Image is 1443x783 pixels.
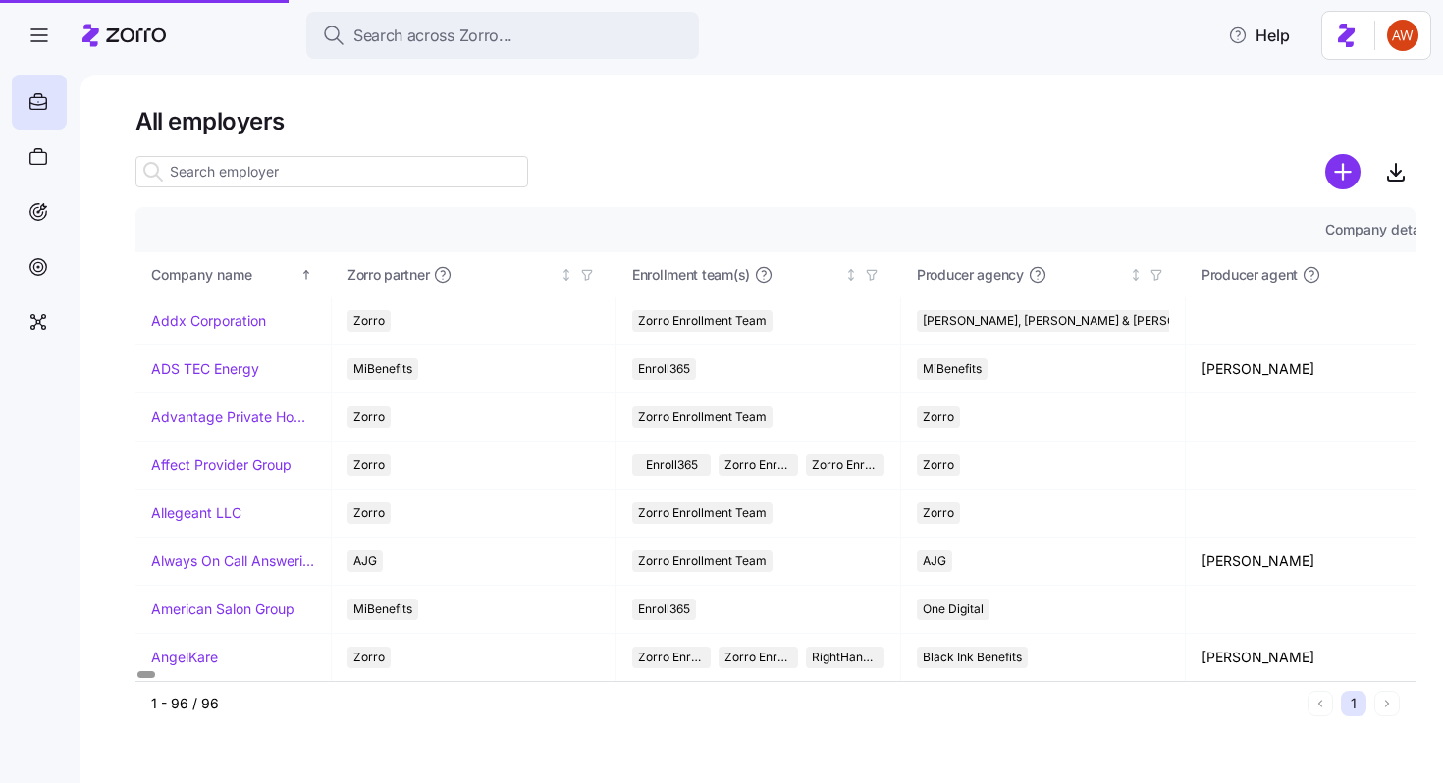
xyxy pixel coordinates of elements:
th: Producer agencyNot sorted [901,252,1186,297]
a: Affect Provider Group [151,455,292,475]
span: Zorro [923,502,954,524]
span: Zorro Enrollment Team [724,454,791,476]
div: Company name [151,264,296,286]
span: MiBenefits [353,599,412,620]
span: RightHandMan Financial [812,647,879,668]
span: Zorro Enrollment Team [638,310,767,332]
span: Help [1228,24,1290,47]
span: AJG [923,550,946,572]
span: Zorro Enrollment Experts [724,647,791,668]
div: 1 - 96 / 96 [151,694,1300,713]
span: [PERSON_NAME], [PERSON_NAME] & [PERSON_NAME] [923,310,1228,332]
span: Enroll365 [646,454,698,476]
span: Black Ink Benefits [923,647,1022,668]
span: Zorro Enrollment Team [638,647,705,668]
span: Zorro [353,310,385,332]
span: Producer agent [1202,265,1298,285]
button: Next page [1374,691,1400,716]
span: Zorro [353,647,385,668]
span: Producer agency [917,265,1024,285]
div: Not sorted [560,268,573,282]
button: Previous page [1308,691,1333,716]
span: One Digital [923,599,984,620]
span: Zorro [923,406,954,428]
svg: add icon [1325,154,1361,189]
span: AJG [353,550,377,572]
span: MiBenefits [923,358,982,380]
span: Zorro [353,406,385,428]
button: Search across Zorro... [306,12,699,59]
img: 3c671664b44671044fa8929adf5007c6 [1387,20,1418,51]
a: Always On Call Answering Service [151,551,315,571]
th: Enrollment team(s)Not sorted [616,252,901,297]
a: Addx Corporation [151,311,266,331]
span: Search across Zorro... [353,24,512,48]
span: Zorro [923,454,954,476]
a: ADS TEC Energy [151,359,259,379]
span: Enrollment team(s) [632,265,750,285]
span: Zorro [353,454,385,476]
span: Zorro Enrollment Team [638,502,767,524]
div: Sorted ascending [299,268,313,282]
span: Enroll365 [638,599,690,620]
th: Company nameSorted ascending [135,252,332,297]
a: AngelKare [151,648,218,667]
div: Not sorted [844,268,858,282]
span: Zorro Enrollment Team [638,406,767,428]
span: Zorro Enrollment Team [638,550,767,572]
span: Enroll365 [638,358,690,380]
button: Help [1212,16,1306,55]
div: Not sorted [1129,268,1143,282]
div: Not sorted [1414,268,1427,282]
a: Allegeant LLC [151,503,241,523]
a: American Salon Group [151,600,294,619]
span: Zorro partner [347,265,429,285]
span: MiBenefits [353,358,412,380]
span: Zorro [353,502,385,524]
button: 1 [1341,691,1366,716]
a: Advantage Private Home Care [151,407,315,427]
input: Search employer [135,156,528,187]
span: Zorro Enrollment Experts [812,454,879,476]
h1: All employers [135,106,1416,136]
th: Zorro partnerNot sorted [332,252,616,297]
